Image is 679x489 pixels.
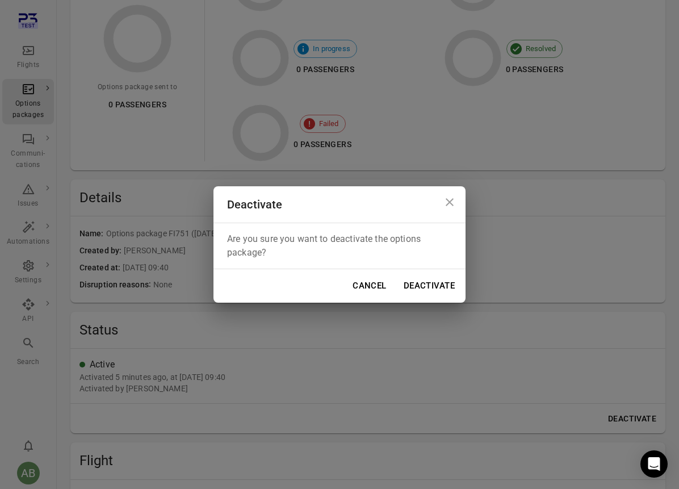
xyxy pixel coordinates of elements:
[213,186,466,223] h2: Deactivate
[397,274,461,298] button: Deactivate
[438,191,461,214] button: Close dialog
[346,274,393,298] button: Cancel
[640,450,668,478] div: Open Intercom Messenger
[227,232,452,260] p: Are you sure you want to deactivate the options package?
